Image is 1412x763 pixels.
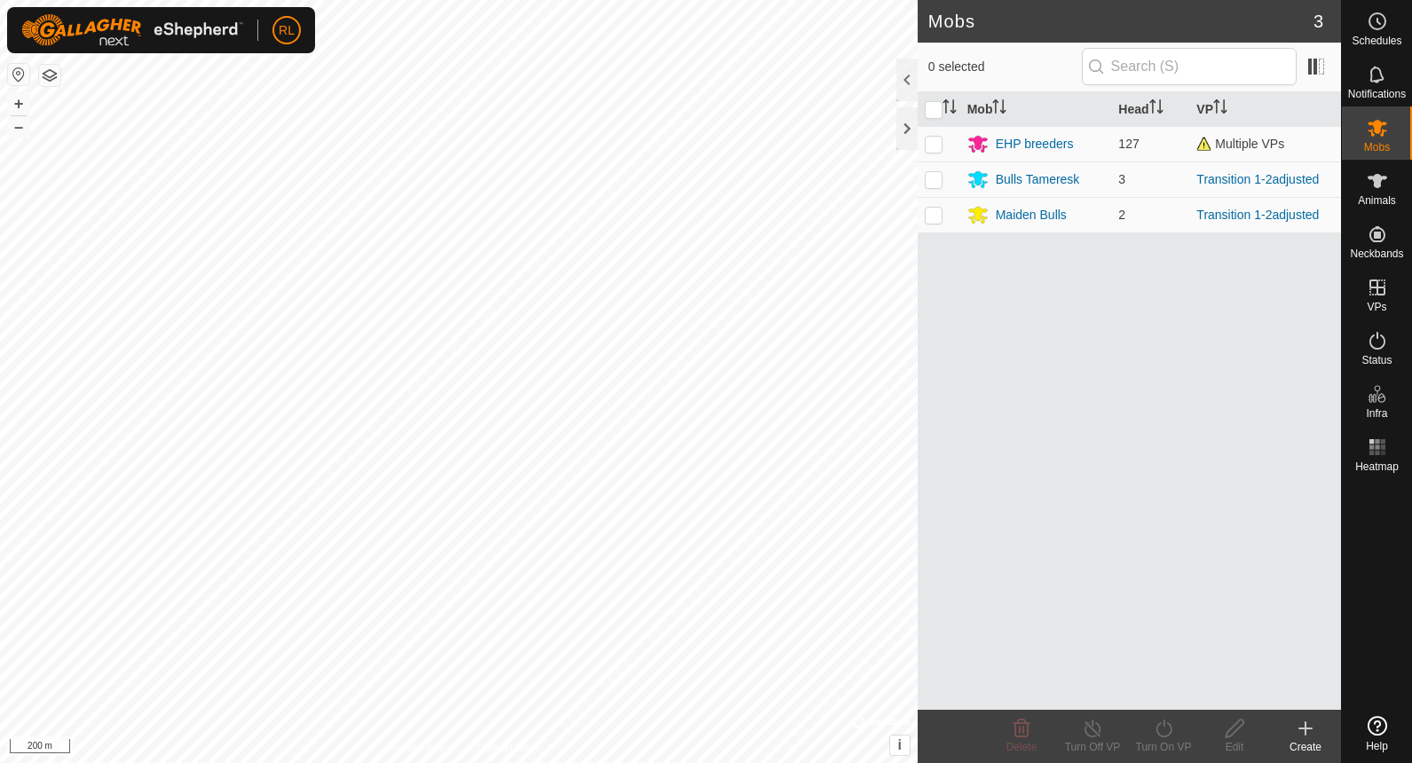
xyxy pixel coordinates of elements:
button: Map Layers [39,65,60,86]
button: – [8,116,29,138]
input: Search (S) [1082,48,1297,85]
span: Status [1361,355,1392,366]
span: 3 [1118,172,1125,186]
div: Bulls Tameresk [996,170,1080,189]
span: i [897,737,901,752]
span: Neckbands [1350,248,1403,259]
a: Privacy Policy [389,740,455,756]
div: EHP breeders [996,135,1074,153]
span: Animals [1358,195,1396,206]
button: i [890,735,910,755]
span: Help [1366,741,1388,751]
span: Heatmap [1355,461,1399,472]
a: Help [1342,709,1412,759]
th: VP [1189,92,1341,127]
div: Maiden Bulls [996,206,1067,224]
span: Notifications [1348,89,1406,99]
span: RL [279,21,295,40]
div: Create [1270,739,1341,755]
span: 0 selected [928,58,1082,76]
span: 2 [1118,208,1125,222]
th: Mob [960,92,1112,127]
p-sorticon: Activate to sort [943,102,957,116]
span: 127 [1118,137,1139,151]
span: Schedules [1352,35,1401,46]
span: Multiple VPs [1196,137,1284,151]
span: VPs [1367,302,1386,312]
div: Turn On VP [1128,739,1199,755]
a: Transition 1-2adjusted [1196,208,1319,222]
span: Infra [1366,408,1387,419]
th: Head [1111,92,1189,127]
button: + [8,93,29,114]
span: Delete [1006,741,1037,753]
div: Turn Off VP [1057,739,1128,755]
a: Transition 1-2adjusted [1196,172,1319,186]
img: Gallagher Logo [21,14,243,46]
h2: Mobs [928,11,1313,32]
p-sorticon: Activate to sort [1213,102,1227,116]
p-sorticon: Activate to sort [992,102,1006,116]
span: 3 [1313,8,1323,35]
div: Edit [1199,739,1270,755]
span: Mobs [1364,142,1390,153]
p-sorticon: Activate to sort [1149,102,1164,116]
button: Reset Map [8,64,29,85]
a: Contact Us [477,740,529,756]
